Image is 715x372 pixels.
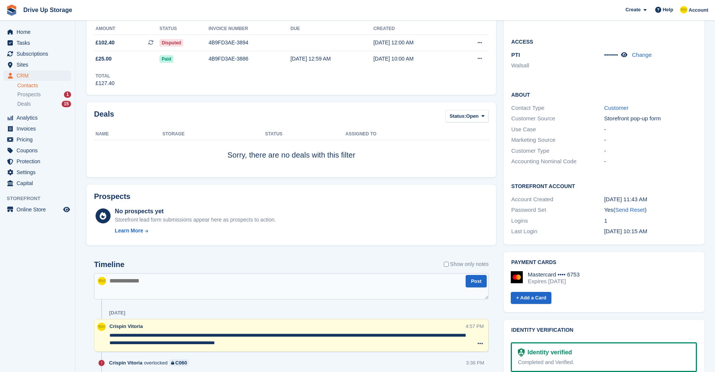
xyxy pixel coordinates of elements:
[449,112,466,120] span: Status:
[17,134,62,145] span: Pricing
[17,112,62,123] span: Analytics
[6,5,17,16] img: stora-icon-8386f47178a22dfd0bd8f6a31ec36ba5ce8667c1dd55bd0f319d3a0aa187defe.svg
[604,195,697,204] div: [DATE] 11:43 AM
[604,114,697,123] div: Storefront pop-up form
[208,23,290,35] th: Invoice number
[17,91,41,98] span: Prospects
[4,59,71,70] a: menu
[20,4,75,16] a: Drive Up Storage
[511,327,697,333] h2: Identity verification
[94,260,124,269] h2: Timeline
[604,105,628,111] a: Customer
[94,192,131,201] h2: Prospects
[4,38,71,48] a: menu
[96,79,115,87] div: £127.40
[228,151,355,159] span: Sorry, there are no deals with this filter
[17,123,62,134] span: Invoices
[17,167,62,178] span: Settings
[345,128,489,140] th: Assigned to
[159,55,173,63] span: Paid
[511,260,697,266] h2: Payment cards
[373,39,456,47] div: [DATE] 12:00 AM
[290,55,373,63] div: [DATE] 12:59 AM
[511,195,604,204] div: Account Created
[115,227,276,235] a: Learn More
[17,204,62,215] span: Online Store
[4,49,71,59] a: menu
[466,323,484,330] div: 4:57 PM
[604,228,647,234] time: 2025-08-11 09:15:27 UTC
[17,70,62,81] span: CRM
[290,23,373,35] th: Due
[511,91,697,98] h2: About
[4,123,71,134] a: menu
[444,260,449,268] input: Show only notes
[511,147,604,155] div: Customer Type
[17,49,62,59] span: Subscriptions
[511,52,520,58] span: PTI
[17,178,62,188] span: Capital
[444,260,489,268] label: Show only notes
[4,156,71,167] a: menu
[511,271,523,283] img: Mastercard Logo
[115,227,143,235] div: Learn More
[373,23,456,35] th: Created
[466,359,484,366] div: 3:36 PM
[528,278,580,285] div: Expires [DATE]
[64,91,71,98] div: 1
[98,277,106,285] img: Crispin Vitoria
[17,145,62,156] span: Coupons
[17,91,71,99] a: Prospects 1
[175,359,187,366] div: C060
[604,136,697,144] div: -
[604,206,697,214] div: Yes
[511,114,604,123] div: Customer Source
[17,59,62,70] span: Sites
[680,6,688,14] img: Crispin Vitoria
[663,6,673,14] span: Help
[373,55,456,63] div: [DATE] 10:00 AM
[109,323,143,329] span: Crispin Vitoria
[7,195,75,202] span: Storefront
[466,275,487,287] button: Post
[518,358,690,366] div: Completed and Verified.
[265,128,345,140] th: Status
[17,156,62,167] span: Protection
[94,128,162,140] th: Name
[689,6,708,14] span: Account
[604,125,697,134] div: -
[4,112,71,123] a: menu
[96,39,115,47] span: £102.40
[511,38,697,45] h2: Access
[159,23,208,35] th: Status
[17,27,62,37] span: Home
[17,82,71,89] a: Contacts
[94,110,114,124] h2: Deals
[511,292,551,304] a: + Add a Card
[96,73,115,79] div: Total
[615,206,645,213] a: Send Reset
[208,39,290,47] div: 4B9FD3AE-3894
[159,39,183,47] span: Disputed
[17,100,31,108] span: Deals
[109,359,193,366] div: overlocked
[511,206,604,214] div: Password Set
[4,27,71,37] a: menu
[208,55,290,63] div: 4B9FD3AE-3886
[528,271,580,278] div: Mastercard •••• 6753
[604,147,697,155] div: -
[466,112,478,120] span: Open
[511,227,604,236] div: Last Login
[625,6,641,14] span: Create
[518,348,524,357] img: Identity Verification Ready
[511,217,604,225] div: Logins
[4,167,71,178] a: menu
[62,101,71,107] div: 15
[109,310,125,316] div: [DATE]
[162,128,265,140] th: Storage
[613,206,647,213] span: ( )
[4,134,71,145] a: menu
[4,70,71,81] a: menu
[511,61,604,70] li: Walsall
[511,136,604,144] div: Marketing Source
